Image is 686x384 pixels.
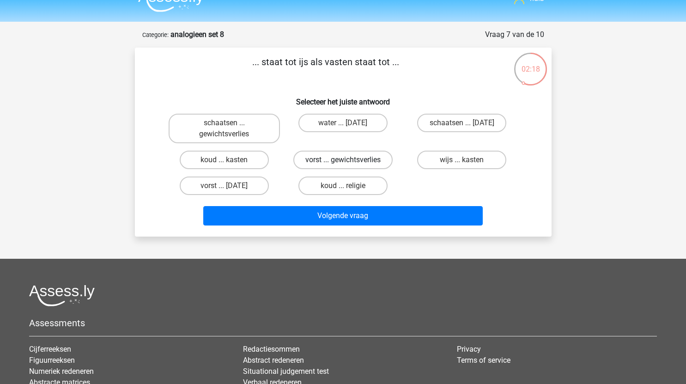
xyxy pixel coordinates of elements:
[417,114,506,132] label: schaatsen ... [DATE]
[142,31,169,38] small: Categorie:
[150,90,537,106] h6: Selecteer het juiste antwoord
[169,114,280,143] label: schaatsen ... gewichtsverlies
[457,345,481,354] a: Privacy
[298,114,388,132] label: water ... [DATE]
[29,367,94,376] a: Numeriek redeneren
[150,55,502,83] p: ... staat tot ijs als vasten staat tot ...
[29,285,95,306] img: Assessly logo
[180,177,269,195] label: vorst ... [DATE]
[170,30,224,39] strong: analogieen set 8
[298,177,388,195] label: koud ... religie
[485,29,544,40] div: Vraag 7 van de 10
[203,206,483,226] button: Volgende vraag
[243,367,329,376] a: Situational judgement test
[513,52,548,75] div: 02:18
[243,356,304,365] a: Abstract redeneren
[29,317,657,329] h5: Assessments
[457,356,510,365] a: Terms of service
[293,151,393,169] label: vorst ... gewichtsverlies
[29,345,71,354] a: Cijferreeksen
[29,356,75,365] a: Figuurreeksen
[417,151,506,169] label: wijs ... kasten
[180,151,269,169] label: koud ... kasten
[243,345,300,354] a: Redactiesommen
